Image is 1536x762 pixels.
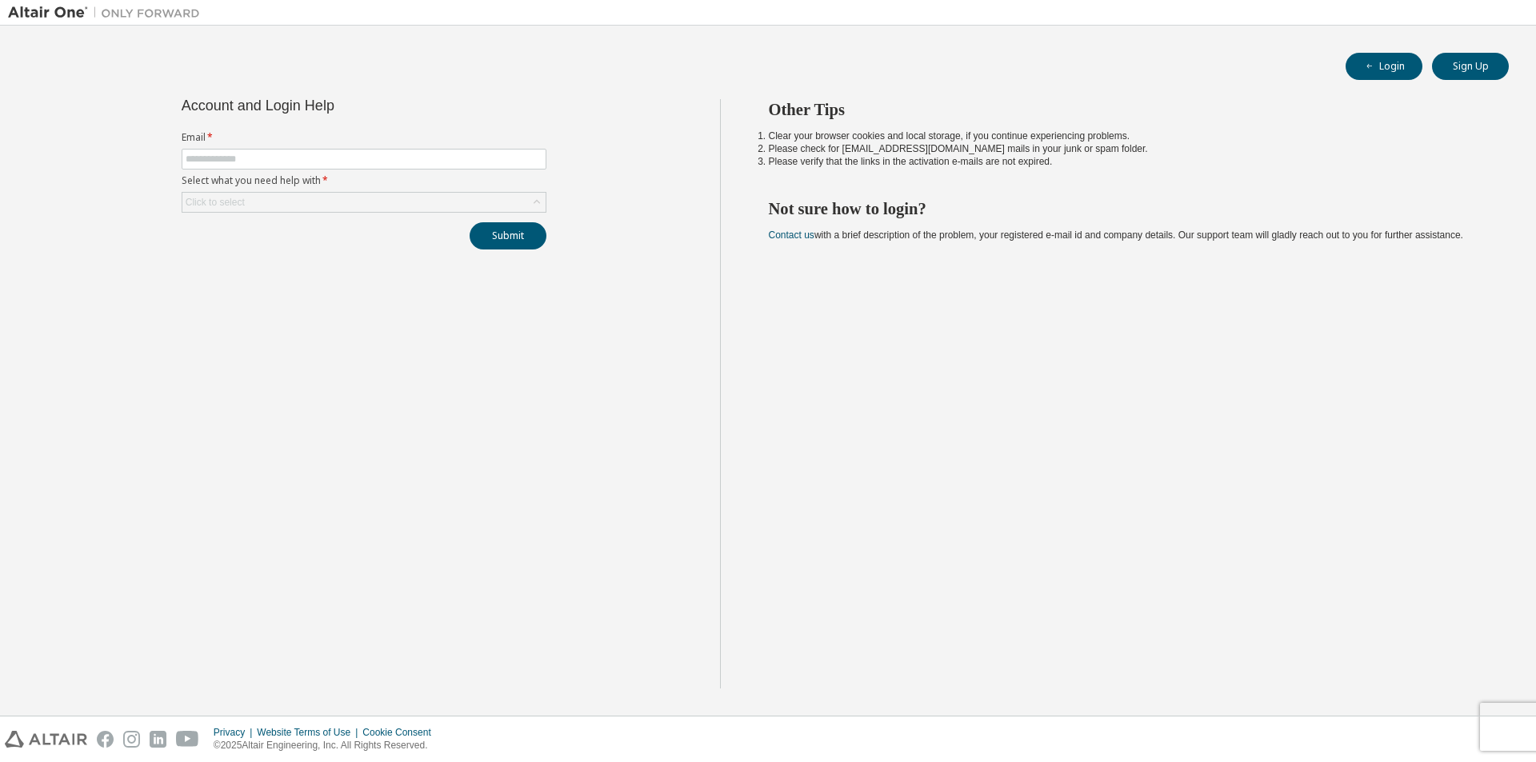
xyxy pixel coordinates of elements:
div: Click to select [186,196,245,209]
img: instagram.svg [123,731,140,748]
li: Please verify that the links in the activation e-mails are not expired. [769,155,1481,168]
button: Sign Up [1432,53,1509,80]
h2: Other Tips [769,99,1481,120]
button: Submit [470,222,546,249]
img: youtube.svg [176,731,199,748]
li: Please check for [EMAIL_ADDRESS][DOMAIN_NAME] mails in your junk or spam folder. [769,142,1481,155]
img: linkedin.svg [150,731,166,748]
p: © 2025 Altair Engineering, Inc. All Rights Reserved. [214,739,441,752]
div: Website Terms of Use [257,726,362,739]
label: Select what you need help with [182,174,546,187]
a: Contact us [769,229,814,241]
div: Account and Login Help [182,99,474,112]
img: Altair One [8,5,208,21]
h2: Not sure how to login? [769,198,1481,219]
span: with a brief description of the problem, your registered e-mail id and company details. Our suppo... [769,229,1463,241]
li: Clear your browser cookies and local storage, if you continue experiencing problems. [769,130,1481,142]
div: Privacy [214,726,257,739]
div: Click to select [182,193,546,212]
img: altair_logo.svg [5,731,87,748]
button: Login [1346,53,1422,80]
img: facebook.svg [97,731,114,748]
div: Cookie Consent [362,726,440,739]
label: Email [182,131,546,144]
